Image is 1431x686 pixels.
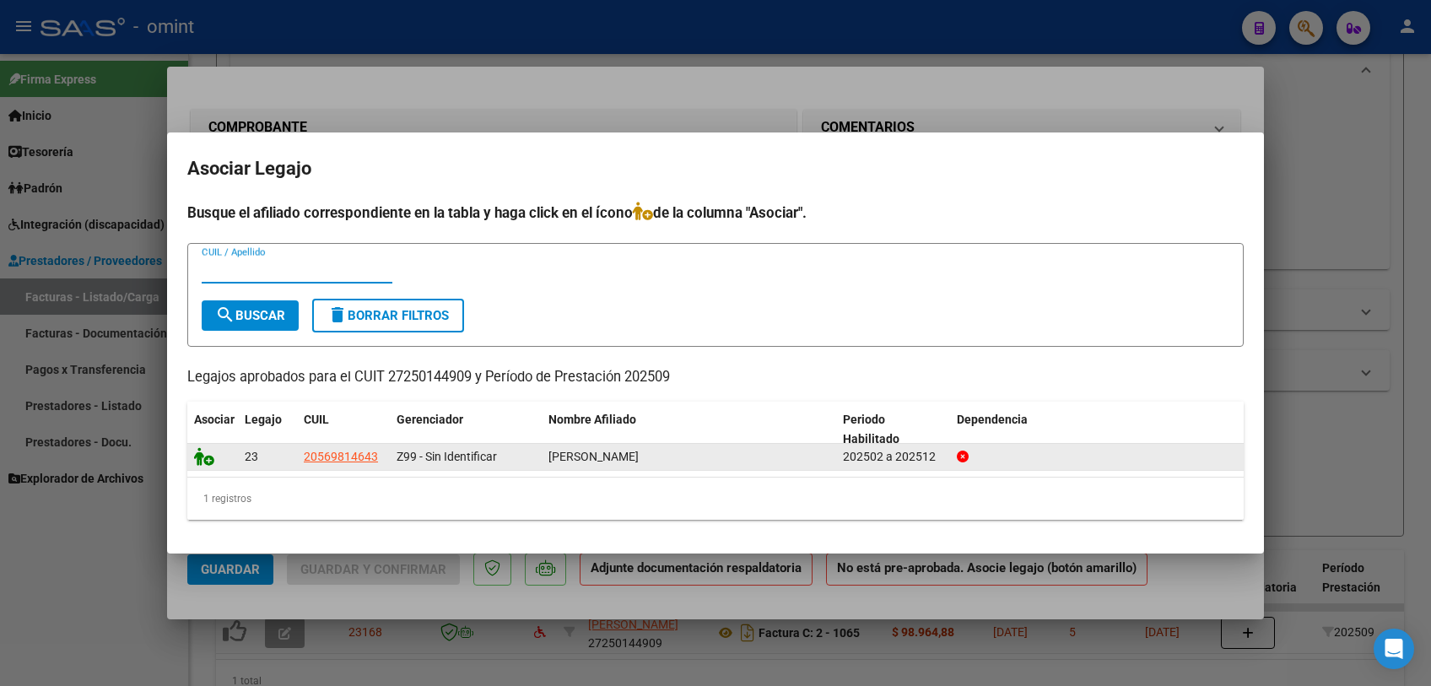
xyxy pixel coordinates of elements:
[327,308,449,323] span: Borrar Filtros
[843,413,899,446] span: Periodo Habilitado
[187,202,1244,224] h4: Busque el afiliado correspondiente en la tabla y haga click en el ícono de la columna "Asociar".
[957,413,1028,426] span: Dependencia
[187,153,1244,185] h2: Asociar Legajo
[836,402,950,457] datatable-header-cell: Periodo Habilitado
[542,402,836,457] datatable-header-cell: Nombre Afiliado
[312,299,464,332] button: Borrar Filtros
[187,367,1244,388] p: Legajos aprobados para el CUIT 27250144909 y Período de Prestación 202509
[548,413,636,426] span: Nombre Afiliado
[390,402,542,457] datatable-header-cell: Gerenciador
[215,305,235,325] mat-icon: search
[187,402,238,457] datatable-header-cell: Asociar
[843,447,943,467] div: 202502 a 202512
[245,413,282,426] span: Legajo
[327,305,348,325] mat-icon: delete
[202,300,299,331] button: Buscar
[304,413,329,426] span: CUIL
[548,450,639,463] span: ALVAREZ RAMIREZ BENICIO
[950,402,1245,457] datatable-header-cell: Dependencia
[304,450,378,463] span: 20569814643
[194,413,235,426] span: Asociar
[215,308,285,323] span: Buscar
[1374,629,1414,669] div: Open Intercom Messenger
[397,413,463,426] span: Gerenciador
[187,478,1244,520] div: 1 registros
[238,402,297,457] datatable-header-cell: Legajo
[297,402,390,457] datatable-header-cell: CUIL
[397,450,497,463] span: Z99 - Sin Identificar
[245,450,258,463] span: 23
